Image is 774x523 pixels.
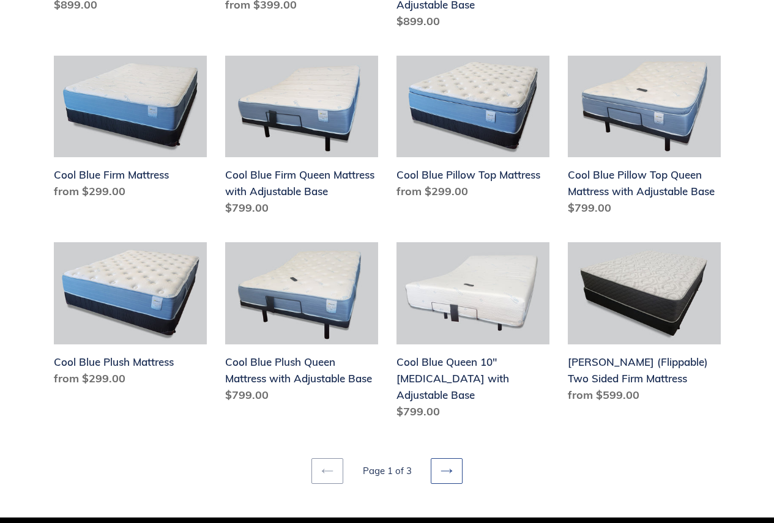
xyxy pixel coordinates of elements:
[54,242,207,391] a: Cool Blue Plush Mattress
[396,56,549,205] a: Cool Blue Pillow Top Mattress
[396,242,549,425] a: Cool Blue Queen 10" Memory Foam with Adjustable Base
[54,56,207,205] a: Cool Blue Firm Mattress
[568,56,721,221] a: Cool Blue Pillow Top Queen Mattress with Adjustable Base
[568,242,721,408] a: Del Ray (Flippable) Two Sided Firm Mattress
[346,464,428,478] li: Page 1 of 3
[225,56,378,221] a: Cool Blue Firm Queen Mattress with Adjustable Base
[225,242,378,408] a: Cool Blue Plush Queen Mattress with Adjustable Base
